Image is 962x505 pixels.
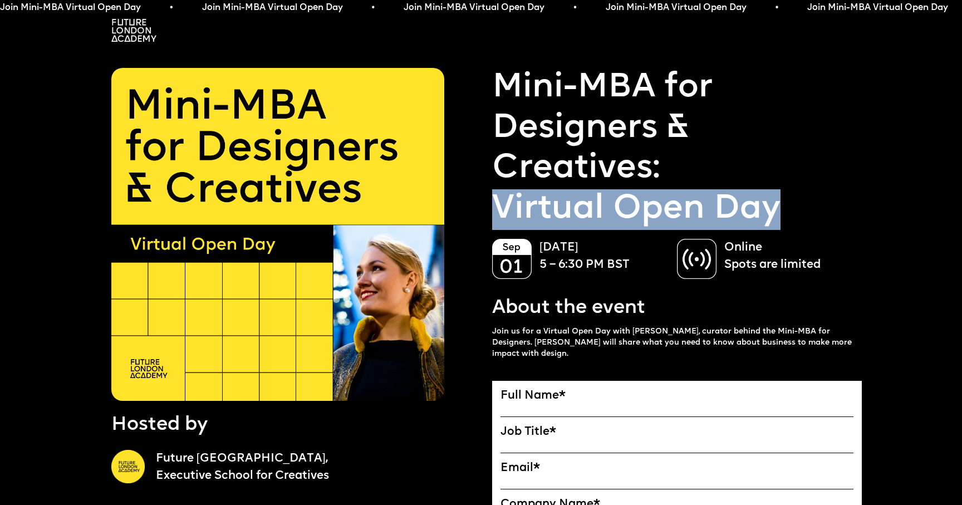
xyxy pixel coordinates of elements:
a: Mini-MBA for Designers & Creatives: [492,68,862,189]
span: • [573,2,577,13]
img: A logo saying in 3 lines: Future London Academy [111,19,156,42]
p: Join us for a Virtual Open Day with [PERSON_NAME], curator behind the Mini-MBA for Designers. [PE... [492,326,862,360]
span: • [776,2,779,13]
a: Future [GEOGRAPHIC_DATA],Executive School for Creatives [156,450,481,484]
img: A yellow circle with Future London Academy logo [111,450,145,483]
label: Email [500,462,853,475]
span: • [170,2,173,13]
p: [DATE] 5 – 6:30 PM BST [539,239,666,273]
label: Job Title [500,425,853,439]
p: Hosted by [111,412,208,439]
p: Online Spots are limited [724,239,851,273]
p: Virtual Open Day [492,68,862,229]
p: About the event [492,295,645,322]
label: Full Name [500,389,853,403]
span: • [371,2,375,13]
